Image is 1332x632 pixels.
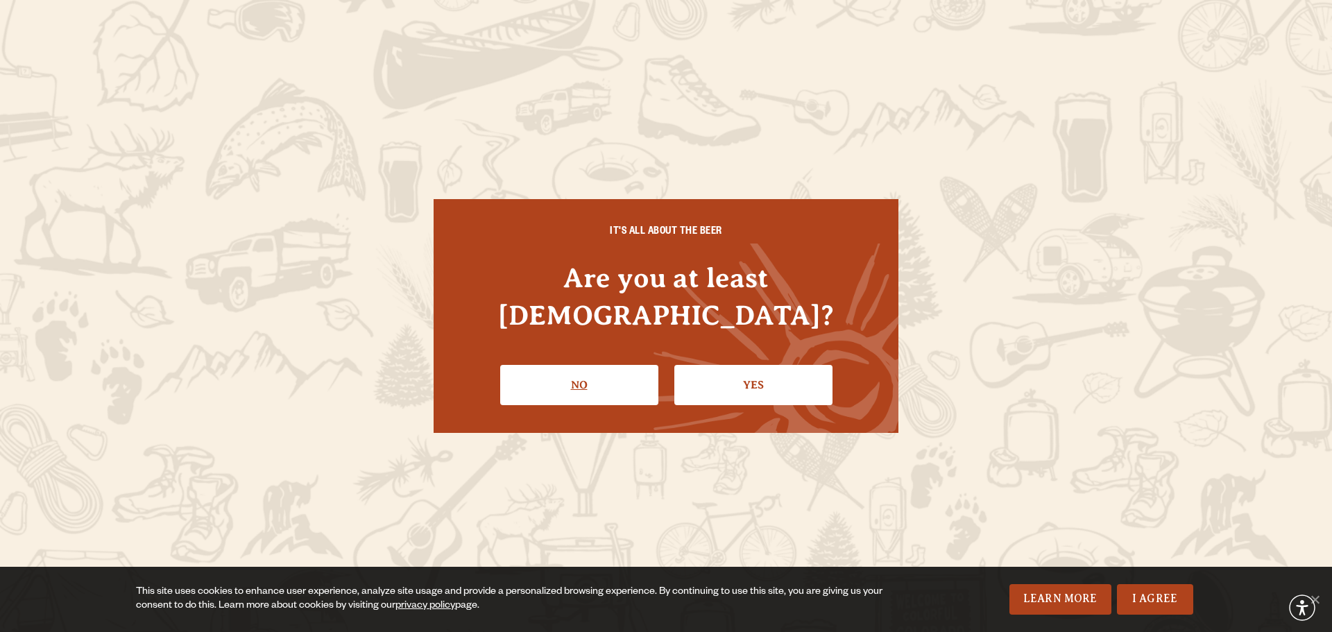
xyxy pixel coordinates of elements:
[461,227,871,239] h6: IT'S ALL ABOUT THE BEER
[500,365,658,405] a: No
[1009,584,1111,615] a: Learn More
[461,259,871,333] h4: Are you at least [DEMOGRAPHIC_DATA]?
[395,601,455,612] a: privacy policy
[136,586,894,613] div: This site uses cookies to enhance user experience, analyze site usage and provide a personalized ...
[1117,584,1193,615] a: I Agree
[674,365,832,405] a: Confirm I'm 21 or older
